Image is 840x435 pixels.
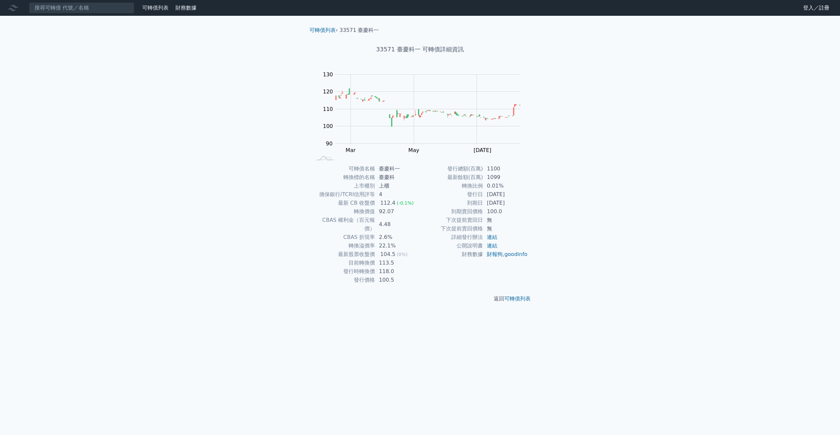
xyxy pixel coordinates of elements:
td: 發行日 [420,190,483,199]
td: 下次提前賣回價格 [420,224,483,233]
tspan: May [408,147,419,153]
a: 連結 [487,234,497,240]
td: 到期日 [420,199,483,207]
p: 返回 [304,295,536,303]
a: 可轉債列表 [504,295,531,302]
td: 財務數據 [420,250,483,259]
tspan: [DATE] [474,147,491,153]
td: 轉換溢價率 [312,242,375,250]
td: 100.5 [375,276,420,284]
a: 財務數據 [175,5,197,11]
td: 轉換價值 [312,207,375,216]
td: 可轉債名稱 [312,165,375,173]
td: , [483,250,528,259]
td: 0.01% [483,182,528,190]
td: 臺慶科一 [375,165,420,173]
tspan: 100 [323,123,333,129]
td: 轉換標的名稱 [312,173,375,182]
td: CBAS 權利金（百元報價） [312,216,375,233]
td: 100.0 [483,207,528,216]
div: 104.5 [379,250,397,259]
td: 到期賣回價格 [420,207,483,216]
li: › [309,26,338,34]
td: 上市櫃別 [312,182,375,190]
td: 118.0 [375,267,420,276]
td: 目前轉換價 [312,259,375,267]
td: 113.5 [375,259,420,267]
tspan: 130 [323,71,333,78]
td: 無 [483,216,528,224]
span: (-0.1%) [397,200,414,206]
td: CBAS 折現率 [312,233,375,242]
td: 4.48 [375,216,420,233]
span: (0%) [397,252,407,257]
td: 無 [483,224,528,233]
tspan: 120 [323,89,333,95]
tspan: 110 [323,106,333,112]
a: 可轉債列表 [142,5,169,11]
td: 公開說明書 [420,242,483,250]
td: 發行價格 [312,276,375,284]
a: 財報狗 [487,251,503,257]
td: 臺慶科 [375,173,420,182]
td: 2.6% [375,233,420,242]
td: 1100 [483,165,528,173]
td: 22.1% [375,242,420,250]
a: 連結 [487,243,497,249]
td: 上櫃 [375,182,420,190]
tspan: 90 [326,141,332,147]
td: 發行總額(百萬) [420,165,483,173]
li: 33571 臺慶科一 [340,26,379,34]
td: 下次提前賣回日 [420,216,483,224]
td: [DATE] [483,190,528,199]
div: 112.4 [379,199,397,207]
a: 登入／註冊 [798,3,835,13]
td: 92.07 [375,207,420,216]
td: 1099 [483,173,528,182]
td: 4 [375,190,420,199]
td: 轉換比例 [420,182,483,190]
td: [DATE] [483,199,528,207]
tspan: Mar [346,147,356,153]
g: Chart [320,71,530,167]
h1: 33571 臺慶科一 可轉債詳細資訊 [304,45,536,54]
a: 可轉債列表 [309,27,336,33]
td: 最新餘額(百萬) [420,173,483,182]
td: 詳細發行辦法 [420,233,483,242]
td: 最新股票收盤價 [312,250,375,259]
input: 搜尋可轉債 代號／名稱 [29,2,134,13]
td: 發行時轉換價 [312,267,375,276]
td: 最新 CB 收盤價 [312,199,375,207]
td: 擔保銀行/TCRI信用評等 [312,190,375,199]
a: goodinfo [504,251,527,257]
